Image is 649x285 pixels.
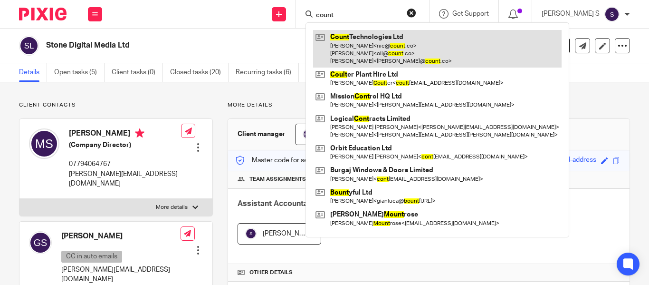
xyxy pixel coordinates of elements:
span: Team assignments [249,176,306,183]
h5: (Company Director) [69,140,181,150]
span: Assistant Accountant [238,200,315,207]
img: svg%3E [19,36,39,56]
a: Closed tasks (20) [170,63,229,82]
span: Get Support [452,10,489,17]
h4: [PERSON_NAME] [61,231,181,241]
p: [PERSON_NAME][EMAIL_ADDRESS][DOMAIN_NAME] [69,169,181,189]
a: Open tasks (5) [54,63,105,82]
img: svg%3E [303,128,314,140]
p: [PERSON_NAME][EMAIL_ADDRESS][DOMAIN_NAME] [61,265,181,285]
img: svg%3E [29,128,59,159]
img: Pixie [19,8,67,20]
button: Clear [407,8,416,18]
input: Search [315,11,401,20]
a: Client tasks (0) [112,63,163,82]
h2: Stone Digital Media Ltd [46,40,410,50]
p: Master code for secure communications and files [235,156,399,165]
p: Client contacts [19,101,213,109]
img: svg%3E [245,228,257,239]
a: Details [19,63,47,82]
p: [PERSON_NAME] S [542,9,600,19]
span: Other details [249,269,293,276]
p: CC in auto emails [61,251,122,263]
p: More details [156,204,188,211]
a: Recurring tasks (6) [236,63,299,82]
img: svg%3E [29,231,52,254]
i: Primary [135,128,144,138]
p: More details [228,101,630,109]
img: svg%3E [604,7,620,22]
h4: [PERSON_NAME] [69,128,181,140]
span: [PERSON_NAME] R [263,230,321,237]
p: 07794064767 [69,159,181,169]
h3: Client manager [238,129,286,139]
